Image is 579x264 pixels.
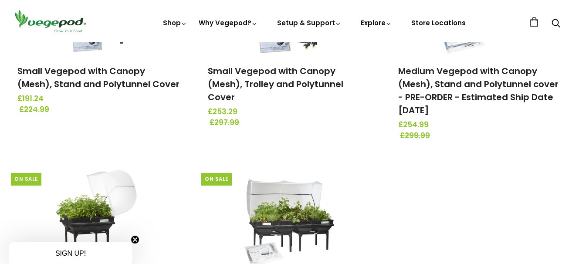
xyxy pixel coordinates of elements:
[208,106,371,118] span: £253.29
[131,235,139,244] button: Close teaser
[17,93,181,105] span: £191.24
[411,18,466,27] a: Store Locations
[55,250,86,257] span: SIGN UP!
[398,119,562,131] span: £254.99
[19,104,183,115] span: £224.99
[210,117,373,129] span: £297.99
[9,242,132,264] div: SIGN UP!Close teaser
[398,65,559,116] a: Medium Vegepod with Canopy (Mesh), Stand and Polytunnel cover - PRE-ORDER - Estimated Ship Date [...
[11,9,89,34] img: Vegepod
[199,18,258,27] a: Why Vegepod?
[361,18,392,27] a: Explore
[552,20,560,29] a: Search
[163,18,187,27] a: Shop
[17,65,179,90] a: Small Vegepod with Canopy (Mesh), Stand and Polytunnel Cover
[208,65,343,103] a: Small Vegepod with Canopy (Mesh), Trolley and Polytunnel Cover
[400,130,563,142] span: £299.99
[277,18,342,27] a: Setup & Support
